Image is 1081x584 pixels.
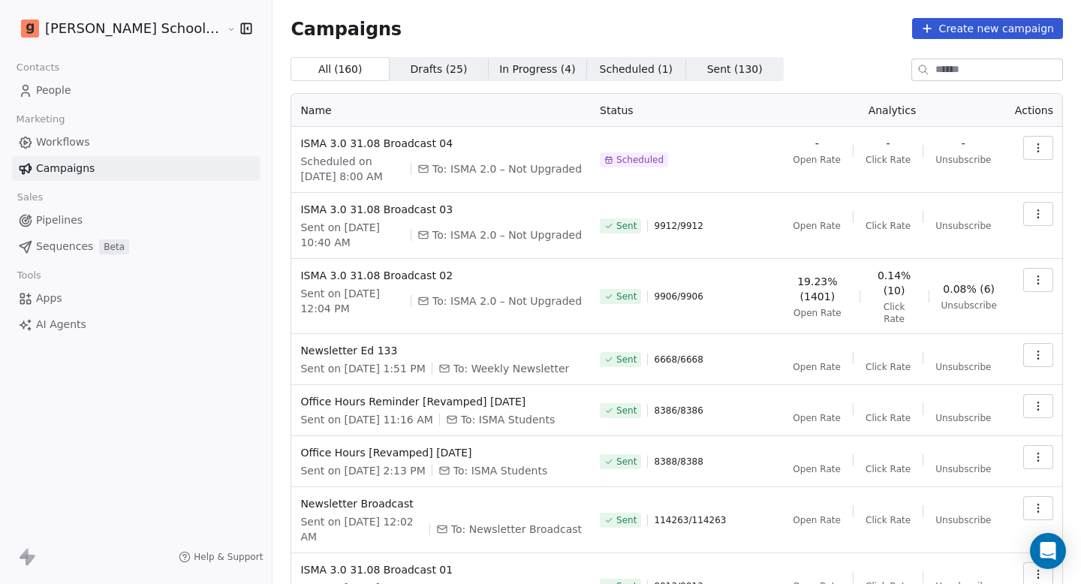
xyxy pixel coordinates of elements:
span: Sent on [DATE] 11:16 AM [300,412,432,427]
span: Open Rate [793,514,841,526]
a: Workflows [12,130,260,155]
span: In Progress ( 4 ) [499,62,576,77]
span: Click Rate [866,514,911,526]
span: ISMA 3.0 31.08 Broadcast 01 [300,562,582,577]
span: Click Rate [872,301,916,325]
span: Open Rate [793,307,842,319]
button: [PERSON_NAME] School of Finance LLP [18,16,216,41]
span: ISMA 3.0 31.08 Broadcast 03 [300,202,582,217]
span: Open Rate [793,463,841,475]
span: To: Weekly Newsletter [453,361,570,376]
a: Campaigns [12,156,260,181]
span: Click Rate [866,463,911,475]
span: ISMA 3.0 31.08 Broadcast 02 [300,268,582,283]
span: Apps [36,290,62,306]
span: To: ISMA 2.0 – Not Upgraded [432,161,582,176]
span: Unsubscribe [935,154,991,166]
span: 0.08% (6) [943,281,995,297]
span: To: ISMA 2.0 – Not Upgraded [432,294,582,309]
span: Scheduled ( 1 ) [600,62,673,77]
span: Unsubscribe [941,300,997,312]
span: Beta [99,239,129,254]
span: Drafts ( 25 ) [411,62,468,77]
span: 9912 / 9912 [654,220,703,232]
span: Click Rate [866,220,911,232]
span: 9906 / 9906 [654,290,703,303]
span: Newsletter Broadcast [300,496,582,511]
span: To: ISMA Students [461,412,555,427]
span: - [887,136,890,151]
th: Status [591,94,778,127]
a: Help & Support [179,551,263,563]
span: 114263 / 114263 [654,514,726,526]
span: Sent [616,220,637,232]
th: Name [291,94,591,127]
span: Contacts [10,56,66,79]
span: Unsubscribe [935,412,991,424]
span: Sent [616,290,637,303]
span: Sent on [DATE] 1:51 PM [300,361,425,376]
span: Unsubscribe [935,463,991,475]
span: Workflows [36,134,90,150]
span: Newsletter Ed 133 [300,343,582,358]
span: 19.23% (1401) [787,274,848,304]
span: To: ISMA 2.0 – Not Upgraded [432,227,582,242]
span: Office Hours Reminder [Revamped] [DATE] [300,394,582,409]
span: Unsubscribe [935,514,991,526]
span: Unsubscribe [935,361,991,373]
span: 6668 / 6668 [654,354,703,366]
span: - [815,136,819,151]
span: Tools [11,264,47,287]
span: Open Rate [793,154,841,166]
span: [PERSON_NAME] School of Finance LLP [45,19,223,38]
span: ISMA 3.0 31.08 Broadcast 04 [300,136,582,151]
span: Campaigns [36,161,95,176]
span: Open Rate [793,220,841,232]
a: AI Agents [12,312,260,337]
span: People [36,83,71,98]
span: Open Rate [793,412,841,424]
span: 0.14% (10) [872,268,916,298]
span: Sent [616,405,637,417]
span: Office Hours [Revamped] [DATE] [300,445,582,460]
a: Pipelines [12,208,260,233]
span: Sent [616,514,637,526]
span: Click Rate [866,361,911,373]
span: Sequences [36,239,93,254]
span: Campaigns [291,18,402,39]
th: Analytics [778,94,1006,127]
th: Actions [1006,94,1062,127]
img: Goela%20School%20Logos%20(4).png [21,20,39,38]
span: AI Agents [36,317,86,333]
span: Sent on [DATE] 10:40 AM [300,220,405,250]
a: Apps [12,286,260,311]
span: Sent on [DATE] 12:04 PM [300,286,405,316]
span: Sent on [DATE] 12:02 AM [300,514,423,544]
span: To: Newsletter Broadcast [451,522,582,537]
span: Click Rate [866,154,911,166]
span: Marketing [10,108,71,131]
span: To: ISMA Students [453,463,547,478]
span: Unsubscribe [935,220,991,232]
span: Sent [616,354,637,366]
button: Create new campaign [912,18,1063,39]
span: Pipelines [36,212,83,228]
span: Sent on [DATE] 2:13 PM [300,463,425,478]
span: Help & Support [194,551,263,563]
span: Sales [11,186,50,209]
span: Scheduled [616,154,664,166]
span: Sent [616,456,637,468]
a: SequencesBeta [12,234,260,259]
span: Click Rate [866,412,911,424]
span: - [962,136,965,151]
span: 8388 / 8388 [654,456,703,468]
a: People [12,78,260,103]
div: Open Intercom Messenger [1030,533,1066,569]
span: 8386 / 8386 [654,405,703,417]
span: Open Rate [793,361,841,373]
span: Sent ( 130 ) [707,62,763,77]
span: Scheduled on [DATE] 8:00 AM [300,154,405,184]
